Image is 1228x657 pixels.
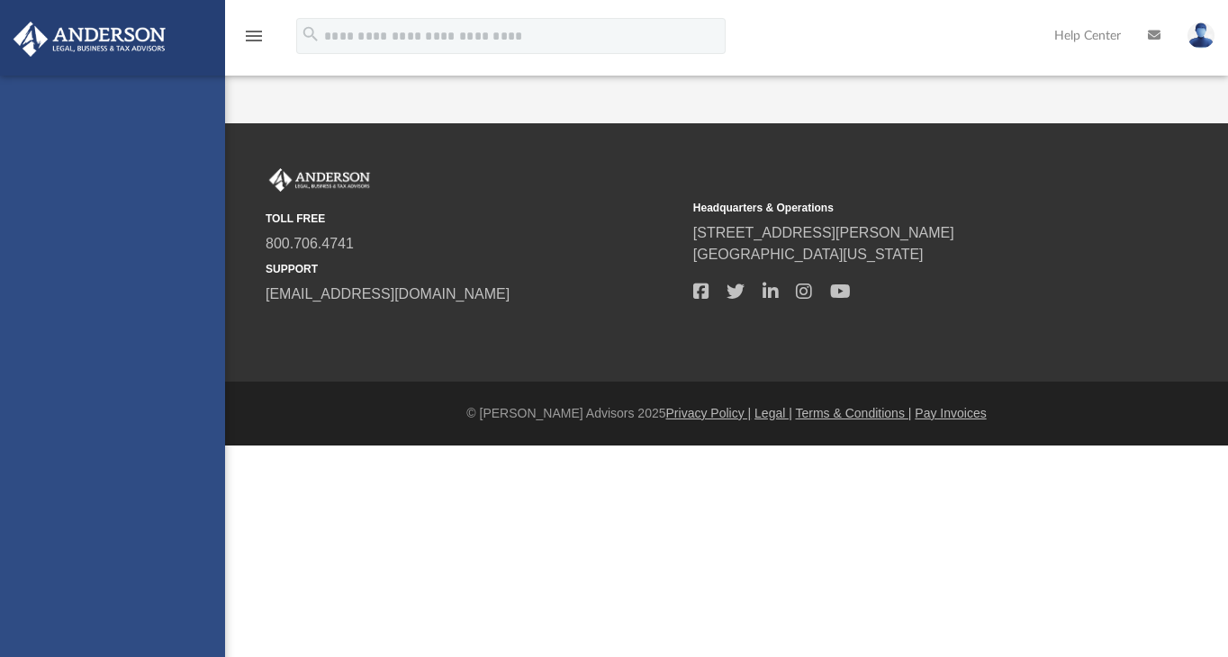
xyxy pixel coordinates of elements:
a: [STREET_ADDRESS][PERSON_NAME] [693,225,954,240]
i: menu [243,25,265,47]
div: © [PERSON_NAME] Advisors 2025 [225,404,1228,423]
a: Pay Invoices [915,406,986,420]
a: Legal | [754,406,792,420]
small: TOLL FREE [266,211,681,227]
img: Anderson Advisors Platinum Portal [8,22,171,57]
img: Anderson Advisors Platinum Portal [266,168,374,192]
img: User Pic [1187,22,1214,49]
a: menu [243,34,265,47]
a: Terms & Conditions | [796,406,912,420]
a: [EMAIL_ADDRESS][DOMAIN_NAME] [266,286,510,301]
small: Headquarters & Operations [693,200,1108,216]
a: Privacy Policy | [666,406,752,420]
i: search [301,24,321,44]
a: 800.706.4741 [266,236,354,251]
small: SUPPORT [266,261,681,277]
a: [GEOGRAPHIC_DATA][US_STATE] [693,247,924,262]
